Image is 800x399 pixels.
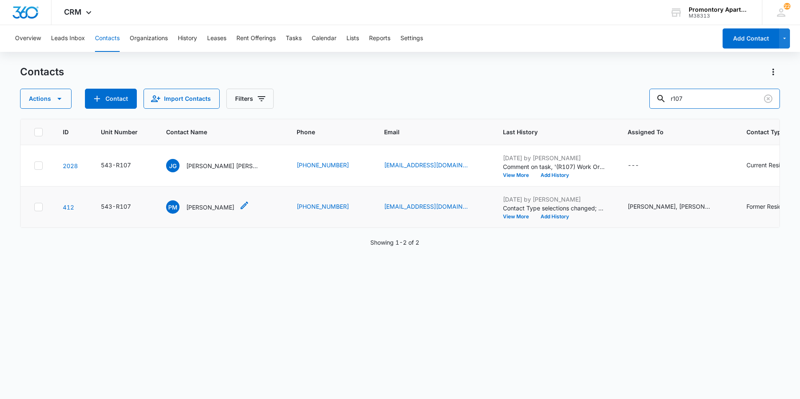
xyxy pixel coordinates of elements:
p: Comment on task, '(R107) Work Order ' "[PERSON_NAME] scheduled for 7/25" [503,162,608,171]
button: Leases [207,25,226,52]
div: Former Resident [746,202,791,211]
div: Contact Name - Jesus Guadalupe Rodriguez Vasquez Jose Enrique Vargas Rios - Select to Edit Field [166,159,277,172]
div: 543-R107 [101,202,131,211]
button: Actions [767,65,780,79]
button: Leads Inbox [51,25,85,52]
a: [EMAIL_ADDRESS][DOMAIN_NAME] [384,161,468,169]
span: PM [166,200,179,214]
div: [PERSON_NAME], [PERSON_NAME] [628,202,711,211]
button: Calendar [312,25,336,52]
button: Add History [535,173,575,178]
button: Import Contacts [144,89,220,109]
button: Lists [346,25,359,52]
span: Contact Name [166,128,264,136]
a: Navigate to contact details page for Jesus Guadalupe Rodriguez Vasquez Jose Enrique Vargas Rios [63,162,78,169]
div: Email - pennymcdaniel@aol.com - Select to Edit Field [384,202,483,212]
button: Reports [369,25,390,52]
a: [PHONE_NUMBER] [297,161,349,169]
p: Contact Type selections changed; None was removed and Former Resident was added. [503,204,608,212]
h1: Contacts [20,66,64,78]
div: Contact Name - Penny McDaniel - Select to Edit Field [166,200,249,214]
p: Showing 1-2 of 2 [370,238,419,247]
p: [DATE] by [PERSON_NAME] [503,195,608,204]
div: Unit Number - 543-R107 - Select to Edit Field [101,161,146,171]
p: [DATE] by [PERSON_NAME] [503,153,608,162]
div: account id [689,13,750,19]
p: [PERSON_NAME] [PERSON_NAME] [PERSON_NAME] [186,161,262,170]
span: 22 [784,3,790,10]
button: Rent Offerings [236,25,276,52]
span: Phone [297,128,352,136]
button: Add Contact [723,28,779,49]
div: notifications count [784,3,790,10]
a: Navigate to contact details page for Penny McDaniel [63,204,74,211]
div: Current Resident [746,161,792,169]
div: Assigned To - Marta Aleman, Sydnee Young - Select to Edit Field [628,202,726,212]
button: View More [503,173,535,178]
span: ID [63,128,69,136]
div: Email - lupitarodriguez2191@yahoo.com - Select to Edit Field [384,161,483,171]
div: Unit Number - 543-R107 - Select to Edit Field [101,202,146,212]
div: Phone - 9705184682 - Select to Edit Field [297,161,364,171]
div: 543-R107 [101,161,131,169]
button: Actions [20,89,72,109]
button: Overview [15,25,41,52]
button: History [178,25,197,52]
span: Contact Type [746,128,795,136]
button: Tasks [286,25,302,52]
a: [EMAIL_ADDRESS][DOMAIN_NAME] [384,202,468,211]
p: [PERSON_NAME] [186,203,234,212]
div: account name [689,6,750,13]
div: --- [628,161,639,171]
span: Assigned To [628,128,714,136]
a: [PHONE_NUMBER] [297,202,349,211]
button: Add Contact [85,89,137,109]
div: Assigned To - - Select to Edit Field [628,161,654,171]
button: Organizations [130,25,168,52]
button: View More [503,214,535,219]
button: Filters [226,89,274,109]
button: Add History [535,214,575,219]
span: JG [166,159,179,172]
span: Email [384,128,471,136]
input: Search Contacts [649,89,780,109]
div: Phone - 9706908326 - Select to Edit Field [297,202,364,212]
span: CRM [64,8,82,16]
button: Clear [762,92,775,105]
span: Unit Number [101,128,146,136]
button: Contacts [95,25,120,52]
button: Settings [400,25,423,52]
span: Last History [503,128,595,136]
